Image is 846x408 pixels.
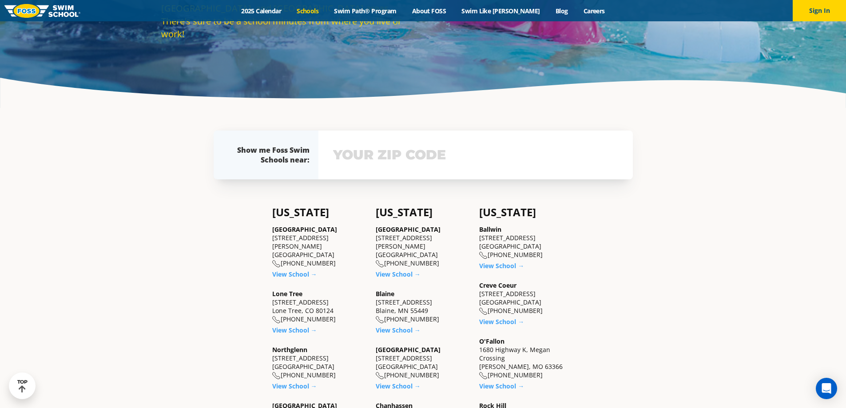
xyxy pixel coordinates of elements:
[272,225,337,234] a: [GEOGRAPHIC_DATA]
[454,7,548,15] a: Swim Like [PERSON_NAME]
[376,225,470,268] div: [STREET_ADDRESS][PERSON_NAME] [GEOGRAPHIC_DATA] [PHONE_NUMBER]
[479,225,501,234] a: Ballwin
[376,260,384,268] img: location-phone-o-icon.svg
[272,289,302,298] a: Lone Tree
[376,316,384,324] img: location-phone-o-icon.svg
[376,326,421,334] a: View School →
[272,270,317,278] a: View School →
[376,289,394,298] a: Blaine
[479,337,504,345] a: O'Fallon
[576,7,612,15] a: Careers
[479,317,524,326] a: View School →
[272,345,307,354] a: Northglenn
[376,372,384,380] img: location-phone-o-icon.svg
[479,206,574,218] h4: [US_STATE]
[816,378,837,399] div: Open Intercom Messenger
[479,372,488,380] img: location-phone-o-icon.svg
[272,225,367,268] div: [STREET_ADDRESS][PERSON_NAME] [GEOGRAPHIC_DATA] [PHONE_NUMBER]
[479,337,574,380] div: 1680 Highway K, Megan Crossing [PERSON_NAME], MO 63366 [PHONE_NUMBER]
[272,372,281,380] img: location-phone-o-icon.svg
[479,225,574,259] div: [STREET_ADDRESS] [GEOGRAPHIC_DATA] [PHONE_NUMBER]
[479,281,574,315] div: [STREET_ADDRESS] [GEOGRAPHIC_DATA] [PHONE_NUMBER]
[479,252,488,259] img: location-phone-o-icon.svg
[289,7,326,15] a: Schools
[17,379,28,393] div: TOP
[326,7,404,15] a: Swim Path® Program
[376,225,441,234] a: [GEOGRAPHIC_DATA]
[479,281,516,289] a: Creve Coeur
[331,142,620,168] input: YOUR ZIP CODE
[376,345,470,380] div: [STREET_ADDRESS] [GEOGRAPHIC_DATA] [PHONE_NUMBER]
[231,145,310,165] div: Show me Foss Swim Schools near:
[376,270,421,278] a: View School →
[272,260,281,268] img: location-phone-o-icon.svg
[479,382,524,390] a: View School →
[376,345,441,354] a: [GEOGRAPHIC_DATA]
[272,345,367,380] div: [STREET_ADDRESS] [GEOGRAPHIC_DATA] [PHONE_NUMBER]
[272,316,281,324] img: location-phone-o-icon.svg
[272,206,367,218] h4: [US_STATE]
[479,308,488,315] img: location-phone-o-icon.svg
[376,289,470,324] div: [STREET_ADDRESS] Blaine, MN 55449 [PHONE_NUMBER]
[272,289,367,324] div: [STREET_ADDRESS] Lone Tree, CO 80124 [PHONE_NUMBER]
[272,382,317,390] a: View School →
[548,7,576,15] a: Blog
[376,206,470,218] h4: [US_STATE]
[376,382,421,390] a: View School →
[479,261,524,270] a: View School →
[234,7,289,15] a: 2025 Calendar
[272,326,317,334] a: View School →
[4,4,80,18] img: FOSS Swim School Logo
[404,7,454,15] a: About FOSS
